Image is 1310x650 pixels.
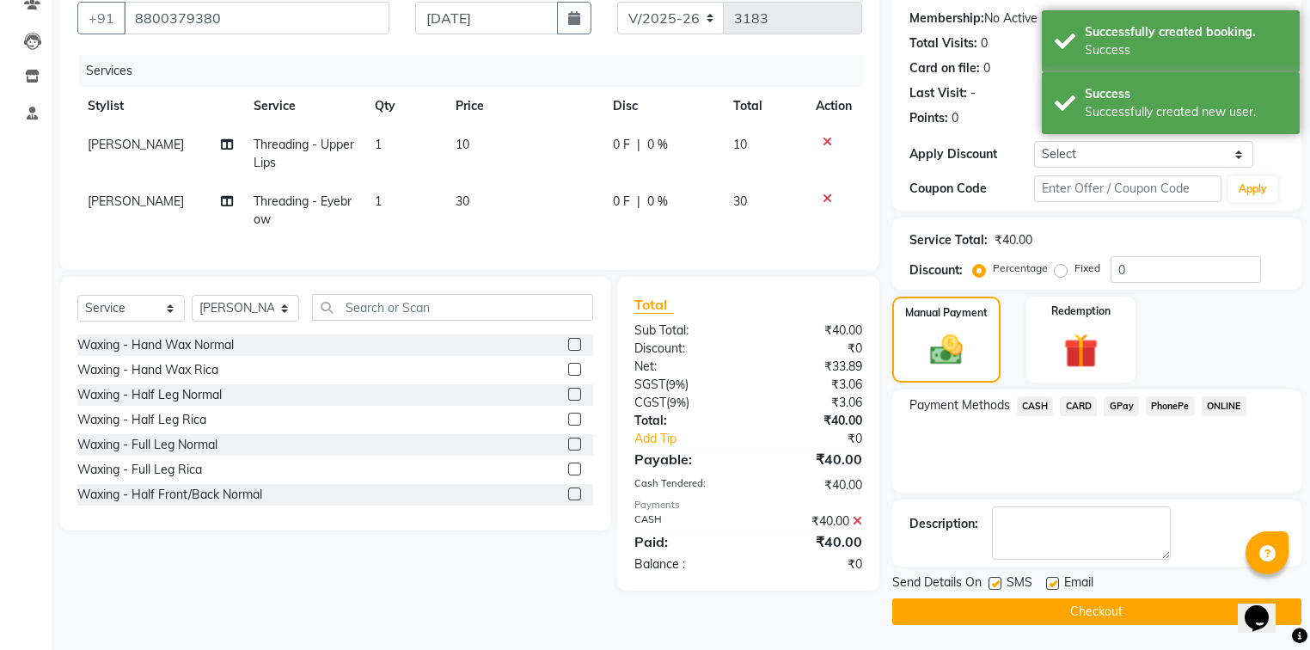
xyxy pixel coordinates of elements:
[748,531,874,552] div: ₹40.00
[88,137,184,152] span: [PERSON_NAME]
[909,396,1010,414] span: Payment Methods
[909,9,984,28] div: Membership:
[1085,41,1287,59] div: Success
[621,555,748,573] div: Balance :
[364,87,445,126] th: Qty
[621,531,748,552] div: Paid:
[79,55,875,87] div: Services
[1202,396,1246,416] span: ONLINE
[748,476,874,494] div: ₹40.00
[909,180,1034,198] div: Coupon Code
[1085,23,1287,41] div: Successfully created booking.
[748,358,874,376] div: ₹33.89
[892,598,1301,625] button: Checkout
[621,322,748,340] div: Sub Total:
[647,136,668,154] span: 0 %
[670,396,686,409] span: 9%
[1060,396,1097,416] span: CARD
[909,231,988,249] div: Service Total:
[456,137,469,152] span: 10
[621,394,748,412] div: ( )
[733,137,747,152] span: 10
[723,87,805,126] th: Total
[748,322,874,340] div: ₹40.00
[621,476,748,494] div: Cash Tendered:
[983,59,990,77] div: 0
[613,136,630,154] span: 0 F
[634,296,674,314] span: Total
[909,84,967,102] div: Last Visit:
[909,34,977,52] div: Total Visits:
[634,395,666,410] span: CGST
[733,193,747,209] span: 30
[909,9,1284,28] div: No Active Membership
[748,394,874,412] div: ₹3.06
[637,136,640,154] span: |
[909,515,978,533] div: Description:
[77,486,262,504] div: Waxing - Half Front/Back Normal
[621,340,748,358] div: Discount:
[621,449,748,469] div: Payable:
[613,193,630,211] span: 0 F
[1146,396,1195,416] span: PhonePe
[748,340,874,358] div: ₹0
[603,87,723,126] th: Disc
[905,305,988,321] label: Manual Payment
[77,411,206,429] div: Waxing - Half Leg Rica
[993,261,1048,276] label: Percentage
[1104,396,1139,416] span: GPay
[621,358,748,376] div: Net:
[909,109,948,127] div: Points:
[77,461,202,479] div: Waxing - Full Leg Rica
[1064,573,1093,595] span: Email
[952,109,958,127] div: 0
[1238,581,1293,633] iframe: chat widget
[892,573,982,595] span: Send Details On
[909,145,1034,163] div: Apply Discount
[1034,175,1221,202] input: Enter Offer / Coupon Code
[748,555,874,573] div: ₹0
[995,231,1032,249] div: ₹40.00
[669,377,685,391] span: 9%
[1085,103,1287,121] div: Successfully created new user.
[621,376,748,394] div: ( )
[1228,176,1277,202] button: Apply
[748,449,874,469] div: ₹40.00
[1051,304,1111,319] label: Redemption
[1053,329,1109,372] img: _gift.svg
[647,193,668,211] span: 0 %
[1007,573,1032,595] span: SMS
[621,512,748,530] div: CASH
[981,34,988,52] div: 0
[920,331,973,369] img: _cash.svg
[375,193,382,209] span: 1
[88,193,184,209] span: [PERSON_NAME]
[970,84,976,102] div: -
[77,386,222,404] div: Waxing - Half Leg Normal
[77,2,125,34] button: +91
[312,294,593,321] input: Search or Scan
[909,261,963,279] div: Discount:
[748,376,874,394] div: ₹3.06
[375,137,382,152] span: 1
[456,193,469,209] span: 30
[634,498,862,512] div: Payments
[254,137,354,170] span: Threading - Upper Lips
[909,59,980,77] div: Card on file:
[77,87,243,126] th: Stylist
[77,361,218,379] div: Waxing - Hand Wax Rica
[637,193,640,211] span: |
[124,2,389,34] input: Search by Name/Mobile/Email/Code
[634,377,665,392] span: SGST
[621,412,748,430] div: Total:
[1074,261,1100,276] label: Fixed
[621,430,769,448] a: Add Tip
[748,512,874,530] div: ₹40.00
[445,87,603,126] th: Price
[77,336,234,354] div: Waxing - Hand Wax Normal
[254,193,352,227] span: Threading - Eyebrow
[805,87,862,126] th: Action
[1085,85,1287,103] div: Success
[1017,396,1054,416] span: CASH
[243,87,364,126] th: Service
